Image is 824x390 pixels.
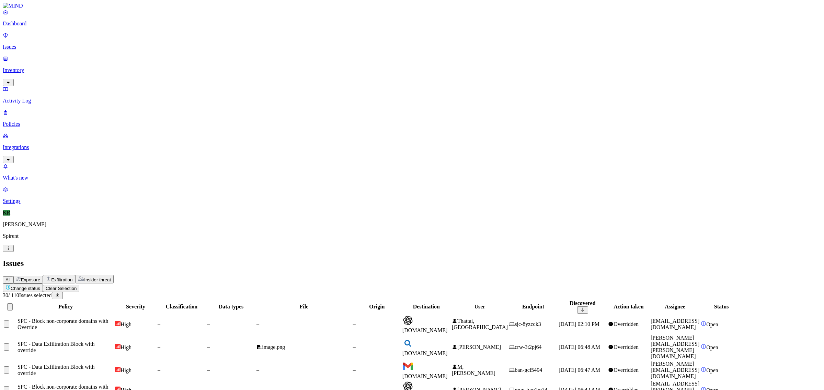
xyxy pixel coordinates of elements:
a: Inventory [3,56,821,85]
span: SPC - Data Exfiltration Block with override [18,364,94,376]
span: SPC - Data Exfiltration Block with override [18,341,94,353]
span: [PERSON_NAME][EMAIL_ADDRESS][PERSON_NAME][DOMAIN_NAME] [651,335,699,359]
img: mail.google.com favicon [402,361,413,372]
span: – [353,367,356,373]
img: status-in-progress [5,284,11,290]
span: image.png [262,344,285,350]
a: Issues [3,32,821,50]
span: High [121,367,131,373]
span: [DOMAIN_NAME] [402,350,448,356]
div: Origin [353,304,401,310]
span: [DOMAIN_NAME] [402,327,448,333]
div: Status [701,304,742,310]
span: Overridden [614,344,639,350]
span: 30 [3,292,8,298]
div: File [256,304,352,310]
span: Overridden [614,367,639,373]
a: Dashboard [3,9,821,27]
div: Endpoint [509,304,557,310]
img: severity-high [115,367,121,372]
span: High [121,321,131,327]
span: M, [PERSON_NAME] [452,364,495,376]
span: Open [706,367,718,373]
h2: Issues [3,259,821,268]
span: SPC - Block non-corporate domains with Override [18,318,108,330]
div: User [452,304,508,310]
p: What's new [3,175,821,181]
span: KR [3,210,10,216]
p: Spirent [3,233,821,239]
span: – [207,344,210,350]
span: – [353,321,356,327]
span: ban-gcl5494 [515,367,542,373]
span: [DOMAIN_NAME] [402,373,448,379]
span: – [207,321,210,327]
button: Change status [3,283,43,292]
span: [DATE] 06:48 AM [559,344,600,350]
span: Exfiltration [51,277,72,282]
span: [PERSON_NAME] [457,344,501,350]
span: Exposure [21,277,40,282]
span: – [158,344,160,350]
a: Integrations [3,133,821,162]
button: Select all [7,303,13,310]
span: / 110 Issues selected [3,292,52,298]
img: www.bing.com favicon [402,338,413,349]
p: Integrations [3,144,821,150]
span: – [158,367,160,373]
div: Data types [207,304,255,310]
div: Policy [18,304,114,310]
div: Destination [402,304,450,310]
span: – [207,367,210,373]
p: Policies [3,121,821,127]
span: [DATE] 02:10 PM [559,321,599,327]
span: Thattai, [GEOGRAPHIC_DATA] [452,318,508,330]
span: Open [706,344,718,350]
p: [PERSON_NAME] [3,221,821,228]
img: severity-high [115,344,121,349]
p: Issues [3,44,821,50]
div: Assignee [651,304,699,310]
a: What's new [3,163,821,181]
span: [EMAIL_ADDRESS][DOMAIN_NAME] [651,318,699,330]
span: – [353,344,356,350]
img: chatgpt.com favicon [402,315,413,326]
span: All [5,277,11,282]
span: [DATE] 06:47 AM [559,367,600,373]
span: crw-3t2pj64 [515,344,541,350]
img: status-open [701,367,706,372]
a: Policies [3,109,821,127]
span: – [256,367,259,373]
p: Inventory [3,67,821,73]
img: status-open [701,321,706,326]
p: Dashboard [3,21,821,27]
a: Settings [3,186,821,204]
span: High [121,344,131,350]
img: severity-high [115,321,121,326]
button: Select row [4,320,9,328]
span: Insider threat [84,277,111,282]
img: status-open [701,344,706,349]
a: MIND [3,3,821,9]
div: Discovered [559,300,607,306]
div: Severity [115,304,156,310]
span: – [256,321,259,327]
button: Select row [4,343,9,351]
span: Overridden [614,321,639,327]
div: Action taken [608,304,649,310]
p: Activity Log [3,98,821,104]
button: Clear Selection [43,285,79,292]
p: Settings [3,198,821,204]
img: MIND [3,3,23,9]
span: – [158,321,160,327]
button: Select row [4,366,9,374]
span: [PERSON_NAME][EMAIL_ADDRESS][DOMAIN_NAME] [651,361,699,379]
div: Classification [158,304,206,310]
a: Activity Log [3,86,821,104]
span: Open [706,321,718,327]
span: sjc-8yzcck3 [515,321,541,327]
